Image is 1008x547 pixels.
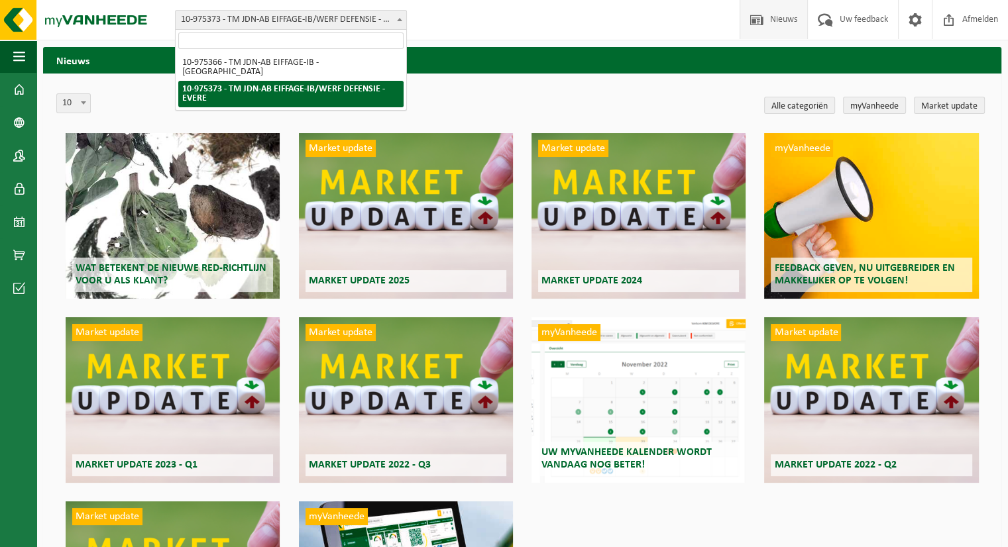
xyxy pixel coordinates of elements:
[306,140,376,157] span: Market update
[72,324,142,341] span: Market update
[764,97,835,114] a: Alle categoriën
[43,47,1001,73] h2: Nieuws
[299,133,513,299] a: Market update Market update 2025
[914,97,985,114] a: Market update
[771,140,833,157] span: myVanheede
[299,317,513,483] a: Market update Market update 2022 - Q3
[306,324,376,341] span: Market update
[541,275,642,286] span: Market update 2024
[66,317,280,483] a: Market update Market update 2023 - Q1
[178,54,404,81] li: 10-975366 - TM JDN-AB EIFFAGE-IB - [GEOGRAPHIC_DATA]
[541,447,712,470] span: Uw myVanheede kalender wordt vandaag nog beter!
[175,10,407,30] span: 10-975373 - TM JDN-AB EIFFAGE-IB/WERF DEFENSIE - EVERE
[309,460,431,470] span: Market update 2022 - Q3
[774,263,954,286] span: Feedback geven, nu uitgebreider en makkelijker op te volgen!
[774,460,896,470] span: Market update 2022 - Q2
[76,460,197,470] span: Market update 2023 - Q1
[764,317,978,483] a: Market update Market update 2022 - Q2
[843,97,906,114] a: myVanheede
[306,508,368,525] span: myVanheede
[532,133,746,299] a: Market update Market update 2024
[538,324,600,341] span: myVanheede
[176,11,406,29] span: 10-975373 - TM JDN-AB EIFFAGE-IB/WERF DEFENSIE - EVERE
[764,133,978,299] a: myVanheede Feedback geven, nu uitgebreider en makkelijker op te volgen!
[309,275,410,286] span: Market update 2025
[771,324,841,341] span: Market update
[72,508,142,525] span: Market update
[56,93,91,113] span: 10
[76,263,266,286] span: Wat betekent de nieuwe RED-richtlijn voor u als klant?
[178,81,404,107] li: 10-975373 - TM JDN-AB EIFFAGE-IB/WERF DEFENSIE - EVERE
[66,133,280,299] a: Wat betekent de nieuwe RED-richtlijn voor u als klant?
[57,94,90,113] span: 10
[538,140,608,157] span: Market update
[532,317,746,483] a: myVanheede Uw myVanheede kalender wordt vandaag nog beter!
